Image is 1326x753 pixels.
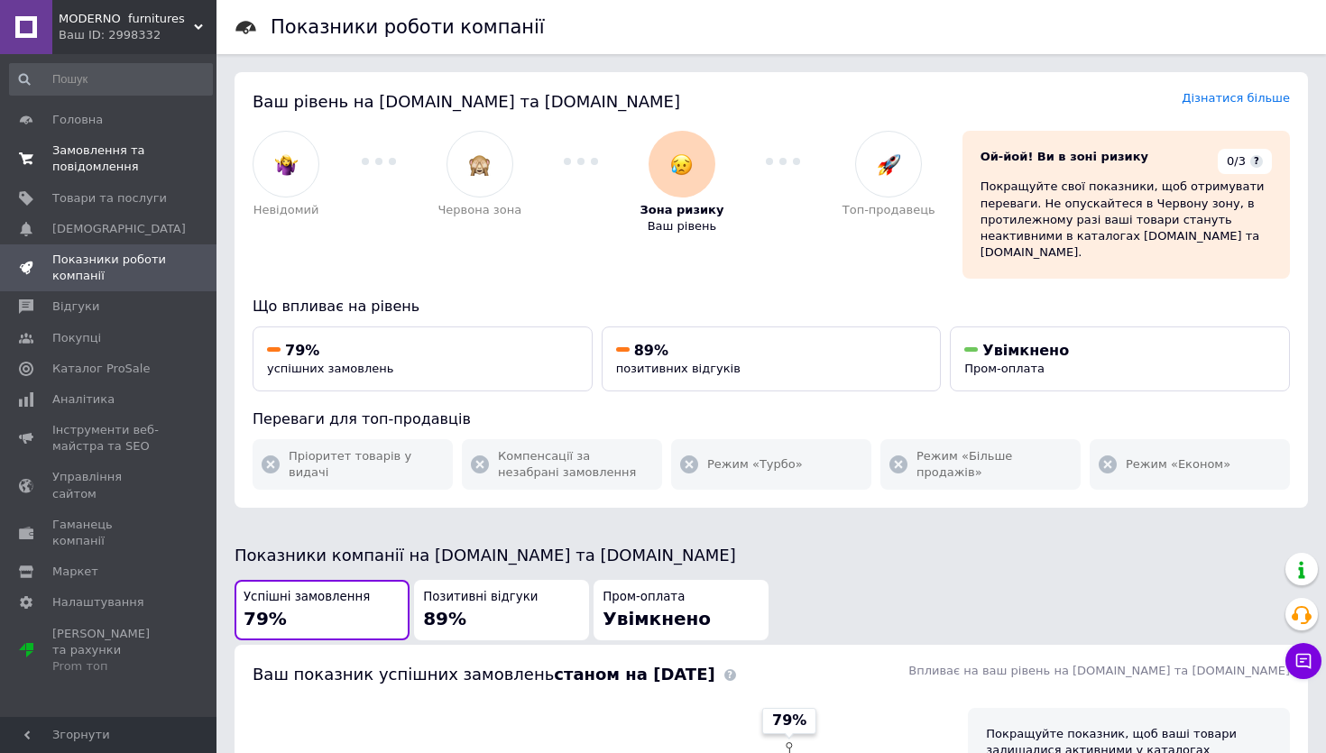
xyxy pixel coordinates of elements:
[981,150,1148,163] span: Ой-йой! Ви в зоні ризику
[603,608,711,629] span: Увімкнено
[498,448,653,481] span: Компенсації за незабрані замовлення
[52,190,167,207] span: Товари та послуги
[244,608,287,629] span: 79%
[52,658,167,675] div: Prom топ
[253,665,715,684] span: Ваш показник успішних замовлень
[423,608,466,629] span: 89%
[423,589,538,606] span: Позитивні відгуки
[964,362,1045,375] span: Пром-оплата
[602,326,942,392] button: 89%позитивних відгуків
[52,330,101,346] span: Покупці
[253,326,593,392] button: 79%успішних замовлень
[52,112,103,128] span: Головна
[52,142,167,175] span: Замовлення та повідомлення
[1250,155,1263,168] span: ?
[253,298,419,315] span: Що впливає на рівень
[235,580,410,640] button: Успішні замовлення79%
[275,153,298,176] img: :woman-shrugging:
[1285,643,1321,679] button: Чат з покупцем
[468,153,491,176] img: :see_no_evil:
[244,589,370,606] span: Успішні замовлення
[52,517,167,549] span: Гаманець компанії
[878,153,900,176] img: :rocket:
[271,16,545,38] h1: Показники роботи компанії
[594,580,769,640] button: Пром-оплатаУвімкнено
[9,63,213,96] input: Пошук
[59,27,216,43] div: Ваш ID: 2998332
[554,665,714,684] b: станом на [DATE]
[52,469,167,501] span: Управління сайтом
[843,202,935,218] span: Топ-продавець
[640,202,724,218] span: Зона ризику
[1182,91,1290,105] a: Дізнатися більше
[414,580,589,640] button: Позитивні відгуки89%
[52,391,115,408] span: Аналітика
[52,361,150,377] span: Каталог ProSale
[1126,456,1230,473] span: Режим «Економ»
[59,11,194,27] span: MODERNO furnitures
[52,221,186,237] span: [DEMOGRAPHIC_DATA]
[52,422,167,455] span: Інструменти веб-майстра та SEO
[648,218,717,234] span: Ваш рівень
[1218,149,1272,174] div: 0/3
[603,589,685,606] span: Пром-оплата
[908,664,1290,677] span: Впливає на ваш рівень на [DOMAIN_NAME] та [DOMAIN_NAME]
[981,179,1272,261] div: Покращуйте свої показники, щоб отримувати переваги. Не опускайтеся в Червону зону, в протилежному...
[52,594,144,611] span: Налаштування
[253,202,319,218] span: Невідомий
[437,202,521,218] span: Червона зона
[52,564,98,580] span: Маркет
[916,448,1072,481] span: Режим «Більше продажів»
[616,362,741,375] span: позитивних відгуків
[950,326,1290,392] button: УвімкненоПром-оплата
[670,153,693,176] img: :disappointed_relieved:
[235,546,736,565] span: Показники компанії на [DOMAIN_NAME] та [DOMAIN_NAME]
[253,410,471,427] span: Переваги для топ-продавців
[289,448,444,481] span: Пріоритет товарів у видачі
[707,456,803,473] span: Режим «Турбо»
[634,342,668,359] span: 89%
[772,711,806,730] span: 79%
[52,298,99,315] span: Відгуки
[982,342,1069,359] span: Увімкнено
[267,362,393,375] span: успішних замовлень
[285,342,319,359] span: 79%
[52,626,167,675] span: [PERSON_NAME] та рахунки
[253,92,680,111] span: Ваш рівень на [DOMAIN_NAME] та [DOMAIN_NAME]
[52,252,167,284] span: Показники роботи компанії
